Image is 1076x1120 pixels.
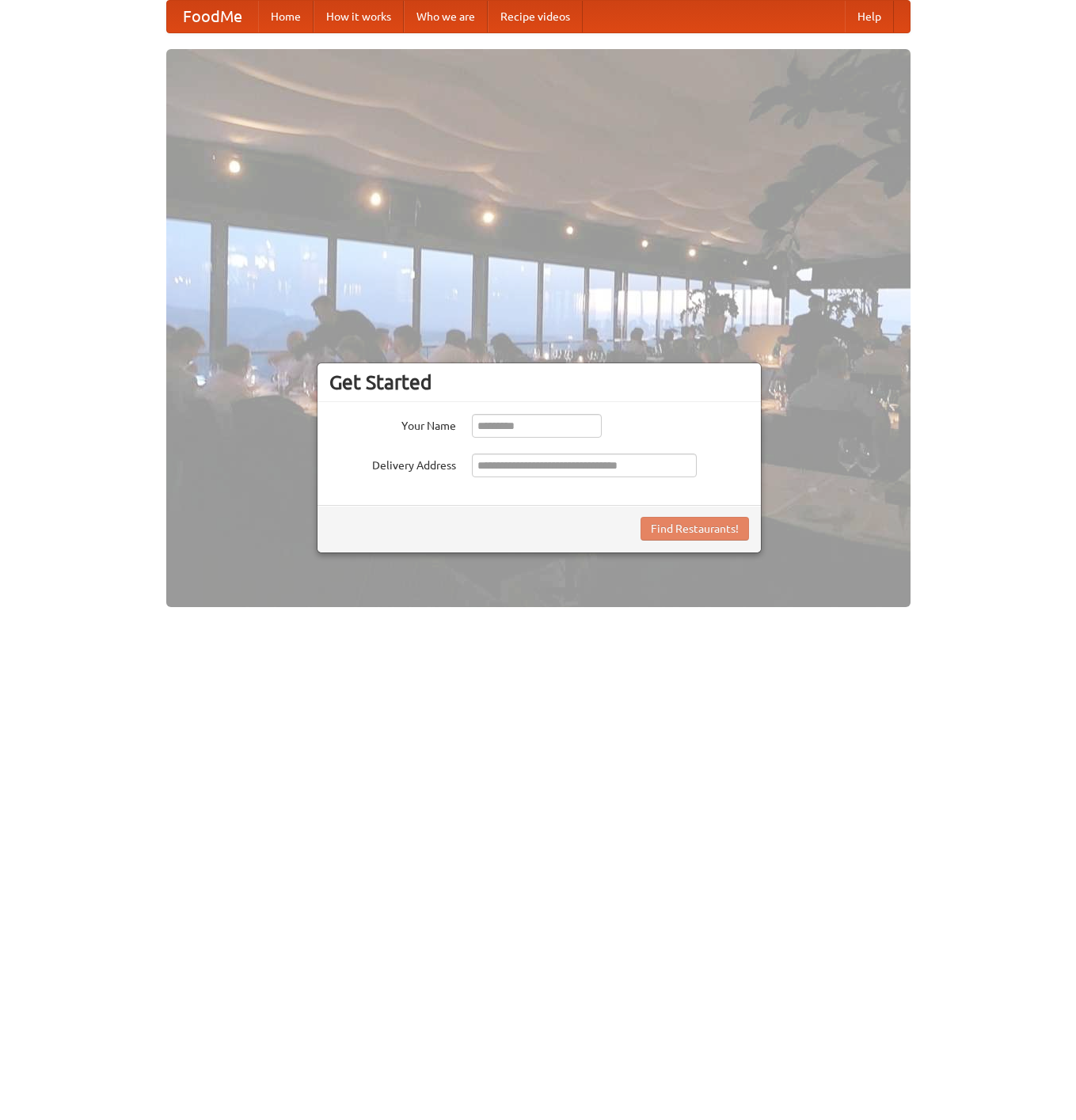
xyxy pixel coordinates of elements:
[258,1,314,32] a: Home
[329,414,456,434] label: Your Name
[404,1,488,32] a: Who we are
[329,370,749,394] h3: Get Started
[488,1,583,32] a: Recipe videos
[329,454,456,473] label: Delivery Address
[845,1,894,32] a: Help
[314,1,404,32] a: How it works
[641,517,749,541] button: Find Restaurants!
[167,1,258,32] a: FoodMe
